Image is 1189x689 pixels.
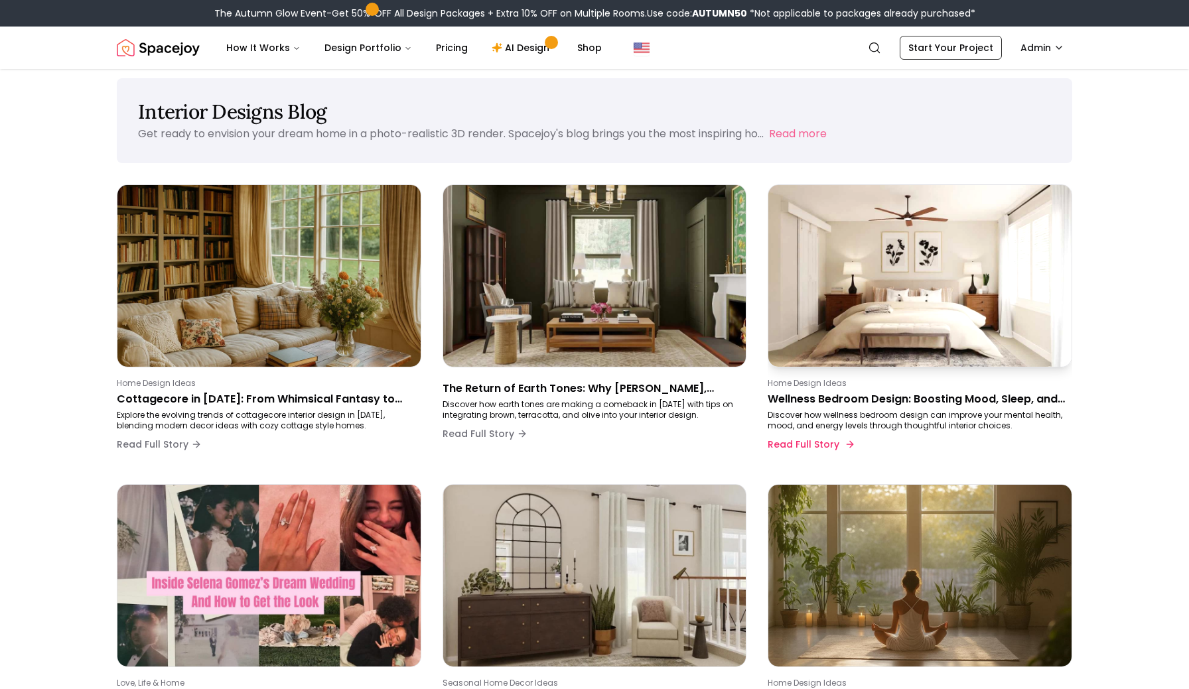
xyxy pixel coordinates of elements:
button: Read Full Story [443,420,527,447]
h1: Interior Designs Blog [138,99,1051,123]
p: Home Design Ideas [117,378,416,389]
a: The Return of Earth Tones: Why Brown, Terracotta & Olive Are Back in 2025The Return of Earth Tone... [443,184,747,463]
p: Home Design Ideas [768,678,1067,688]
img: Wellness Bedroom Design: Boosting Mood, Sleep, and Energy [768,185,1072,367]
nav: Global [117,27,1072,69]
span: Use code: [647,7,747,20]
img: United States [634,40,650,56]
a: Wellness Bedroom Design: Boosting Mood, Sleep, and EnergyHome Design IdeasWellness Bedroom Design... [768,184,1072,463]
button: Admin [1013,36,1072,60]
a: Cottagecore in 2025: From Whimsical Fantasy to Practical ComfortHome Design IdeasCottagecore in [... [117,184,421,463]
a: Pricing [425,34,478,61]
p: Discover how earth tones are making a comeback in [DATE] with tips on integrating brown, terracot... [443,399,742,420]
img: Spacejoy Logo [117,34,200,61]
button: Read more [769,126,827,142]
img: Cottagecore in 2025: From Whimsical Fantasy to Practical Comfort [117,185,421,367]
nav: Main [216,34,612,61]
button: Read Full Story [117,431,202,458]
a: Shop [567,34,612,61]
span: *Not applicable to packages already purchased* [747,7,975,20]
p: Love, Life & Home [117,678,416,688]
div: The Autumn Glow Event-Get 50% OFF All Design Packages + Extra 10% OFF on Multiple Rooms. [214,7,975,20]
p: Cottagecore in [DATE]: From Whimsical Fantasy to Practical Comfort [117,391,416,407]
img: The Return of Earth Tones: Why Brown, Terracotta & Olive Are Back in 2025 [443,185,746,367]
a: Start Your Project [900,36,1002,60]
a: AI Design [481,34,564,61]
img: Why Bed Nooks Are the Hottest Fall Trend You Need to Try [443,485,746,666]
p: Home Design Ideas [768,378,1067,389]
a: Spacejoy [117,34,200,61]
img: Wellness by Design: How Interiors Can Boost Your Mood, Sleep & Energy [768,485,1072,666]
b: AUTUMN50 [692,7,747,20]
p: The Return of Earth Tones: Why [PERSON_NAME], Terracotta & Olive Are Back in [DATE] [443,381,742,397]
button: How It Works [216,34,311,61]
p: Discover how wellness bedroom design can improve your mental health, mood, and energy levels thro... [768,410,1067,431]
button: Read Full Story [768,431,853,458]
img: Selena Gomez’s Wedding Vibes: Love, Life, and Home Goals We Can Steal [117,485,421,666]
p: Seasonal Home Decor Ideas [443,678,742,688]
p: Wellness Bedroom Design: Boosting Mood, Sleep, and Energy [768,391,1067,407]
button: Design Portfolio [314,34,423,61]
p: Get ready to envision your dream home in a photo-realistic 3D render. Spacejoy's blog brings you ... [138,126,764,141]
p: Explore the evolving trends of cottagecore interior design in [DATE], blending modern decor ideas... [117,410,416,431]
